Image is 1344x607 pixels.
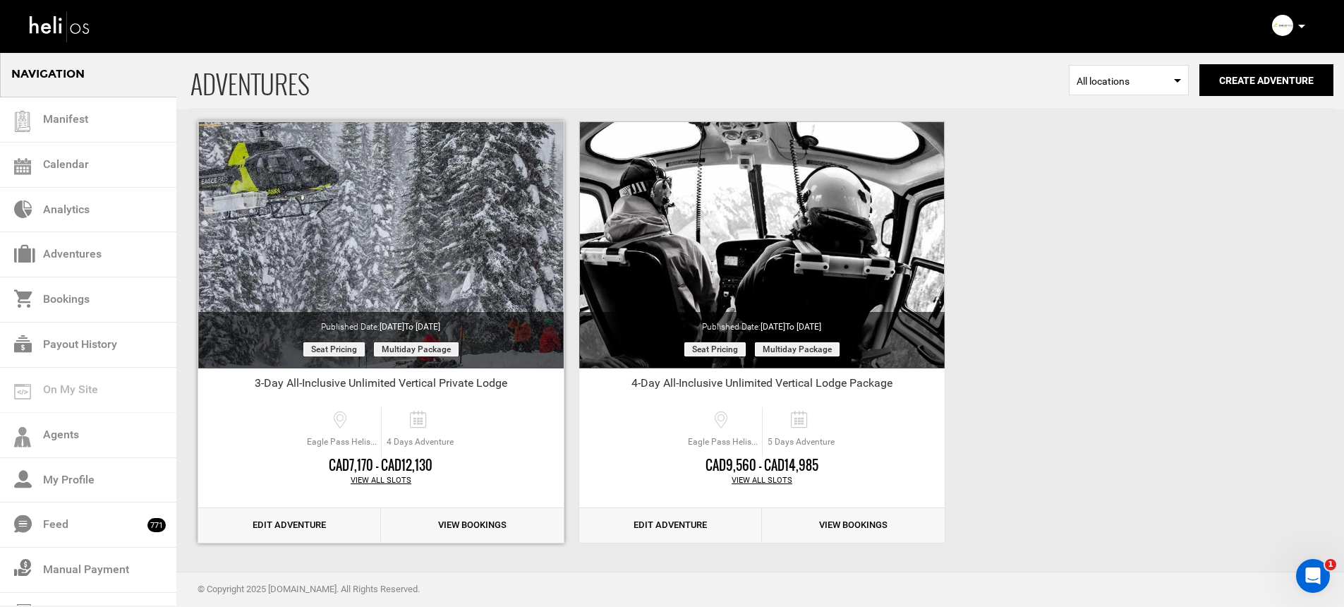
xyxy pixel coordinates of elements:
[1325,559,1336,570] span: 1
[1296,559,1330,593] iframe: Intercom live chat
[190,52,1069,109] span: ADVENTURES
[404,322,440,332] span: to [DATE]
[303,342,365,356] span: Seat Pricing
[579,375,945,397] div: 4-Day All-Inclusive Unlimited Vertical Lodge Package
[28,8,92,45] img: heli-logo
[761,322,821,332] span: [DATE]
[579,475,945,486] div: View All Slots
[198,457,564,475] div: CAD7,170 - CAD12,130
[12,111,33,132] img: guest-list.svg
[14,384,31,399] img: on_my_site.svg
[579,312,945,333] div: Published Date:
[579,457,945,475] div: CAD9,560 - CAD14,985
[1272,15,1293,36] img: bce35a57f002339d0472b514330e267c.png
[14,427,31,447] img: agents-icon.svg
[303,436,381,448] span: Eagle Pass Heliski Day [GEOGRAPHIC_DATA], [GEOGRAPHIC_DATA], [GEOGRAPHIC_DATA], [GEOGRAPHIC_DATA]...
[1199,64,1333,96] button: Create Adventure
[1069,65,1189,95] span: Select box activate
[381,508,564,543] a: View Bookings
[785,322,821,332] span: to [DATE]
[684,436,762,448] span: Eagle Pass Heliski Day [GEOGRAPHIC_DATA], [GEOGRAPHIC_DATA], [GEOGRAPHIC_DATA], [GEOGRAPHIC_DATA]...
[198,475,564,486] div: View All Slots
[684,342,746,356] span: Seat Pricing
[755,342,840,356] span: Multiday package
[198,508,381,543] a: Edit Adventure
[147,518,166,532] span: 771
[198,375,564,397] div: 3-Day All-Inclusive Unlimited Vertical Private Lodge
[762,508,945,543] a: View Bookings
[1077,74,1181,88] span: All locations
[763,436,840,448] span: 5 Days Adventure
[14,158,31,175] img: calendar.svg
[579,508,762,543] a: Edit Adventure
[380,322,440,332] span: [DATE]
[374,342,459,356] span: Multiday package
[382,436,459,448] span: 4 Days Adventure
[198,312,564,333] div: Published Date:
